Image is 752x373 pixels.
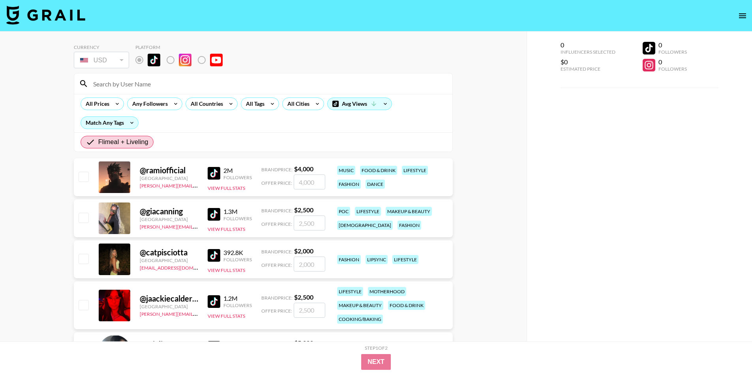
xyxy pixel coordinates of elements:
div: All Countries [186,98,225,110]
div: Influencers Selected [561,49,615,55]
strong: $ 2,000 [294,247,313,255]
div: fashion [337,255,361,264]
img: TikTok [208,167,220,180]
div: fashion [398,221,421,230]
div: All Prices [81,98,111,110]
div: 2M [223,167,252,174]
input: 2,000 [294,257,325,272]
span: Offer Price: [261,308,292,314]
div: poc [337,207,350,216]
div: Followers [223,216,252,221]
button: View Full Stats [208,313,245,319]
img: TikTok [208,208,220,221]
strong: $ 2,500 [294,293,313,301]
div: food & drink [360,166,397,175]
img: TikTok [148,54,160,66]
div: 1.3M [223,208,252,216]
button: View Full Stats [208,185,245,191]
div: USD [75,53,128,67]
div: 392.8K [223,249,252,257]
div: Followers [658,49,687,55]
img: Instagram [179,54,191,66]
button: View Full Stats [208,267,245,273]
div: [GEOGRAPHIC_DATA] [140,304,198,309]
span: Brand Price: [261,295,293,301]
button: open drawer [735,8,750,24]
span: Offer Price: [261,180,292,186]
div: List locked to TikTok. [135,52,229,68]
img: Grail Talent [6,6,85,24]
img: TikTok [208,341,220,354]
div: All Tags [241,98,266,110]
input: 2,500 [294,216,325,231]
input: Search by User Name [88,77,448,90]
div: [GEOGRAPHIC_DATA] [140,257,198,263]
strong: $ 2,500 [294,206,313,214]
div: @ jaackiecalderon [140,294,198,304]
div: makeup & beauty [386,207,432,216]
iframe: Drift Widget Chat Controller [713,334,743,364]
div: dance [366,180,385,189]
div: @ mialicewu [140,339,198,349]
a: [PERSON_NAME][EMAIL_ADDRESS][DOMAIN_NAME] [140,309,257,317]
div: lifestyle [337,287,363,296]
input: 4,000 [294,174,325,189]
div: [GEOGRAPHIC_DATA] [140,216,198,222]
div: Followers [223,302,252,308]
span: Brand Price: [261,167,293,172]
div: food & drink [388,301,425,310]
img: YouTube [210,54,223,66]
img: TikTok [208,295,220,308]
div: Any Followers [128,98,169,110]
div: All Cities [283,98,311,110]
div: Step 1 of 2 [365,345,388,351]
div: 1.2M [223,294,252,302]
button: View Full Stats [208,226,245,232]
div: motherhood [368,287,406,296]
div: music [337,166,355,175]
div: 0 [658,41,687,49]
span: Offer Price: [261,262,292,268]
span: Flimeal + Liveling [98,137,148,147]
div: Platform [135,44,229,50]
div: 0 [561,41,615,49]
div: cooking/baking [337,315,383,324]
div: Followers [223,174,252,180]
span: Offer Price: [261,221,292,227]
div: lifestyle [392,255,418,264]
div: lipsync [366,255,388,264]
div: @ catpisciotta [140,247,198,257]
img: TikTok [208,249,220,262]
div: $0 [561,58,615,66]
div: Followers [223,257,252,262]
div: fashion [337,180,361,189]
strong: $ 4,000 [294,165,313,172]
div: 1.1M [223,341,252,349]
div: Currency [74,44,129,50]
span: Brand Price: [261,341,293,347]
button: Next [361,354,391,370]
div: Estimated Price [561,66,615,72]
div: Avg Views [328,98,392,110]
span: Brand Price: [261,249,293,255]
div: @ ramiofficial [140,165,198,175]
div: [GEOGRAPHIC_DATA] [140,175,198,181]
div: makeup & beauty [337,301,383,310]
div: Match Any Tags [81,117,138,129]
strong: $ 5,000 [294,339,313,347]
div: lifestyle [355,207,381,216]
span: Brand Price: [261,208,293,214]
div: 0 [658,58,687,66]
div: Followers [658,66,687,72]
div: @ giacanning [140,206,198,216]
input: 2,500 [294,303,325,318]
div: Currency is locked to USD [74,50,129,70]
div: lifestyle [402,166,428,175]
a: [PERSON_NAME][EMAIL_ADDRESS][DOMAIN_NAME] [140,181,257,189]
a: [PERSON_NAME][EMAIL_ADDRESS][PERSON_NAME][DOMAIN_NAME] [140,222,294,230]
a: [EMAIL_ADDRESS][DOMAIN_NAME] [140,263,219,271]
div: [DEMOGRAPHIC_DATA] [337,221,393,230]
